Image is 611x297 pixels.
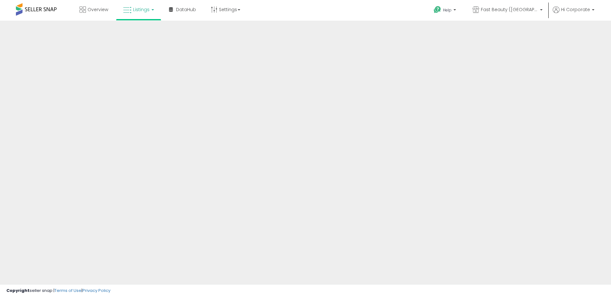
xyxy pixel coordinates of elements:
[481,6,538,13] span: Fast Beauty ([GEOGRAPHIC_DATA])
[133,6,150,13] span: Listings
[429,1,462,21] a: Help
[443,7,452,13] span: Help
[176,6,196,13] span: DataHub
[433,6,441,14] i: Get Help
[88,6,108,13] span: Overview
[561,6,590,13] span: Hi Corporate
[553,6,594,21] a: Hi Corporate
